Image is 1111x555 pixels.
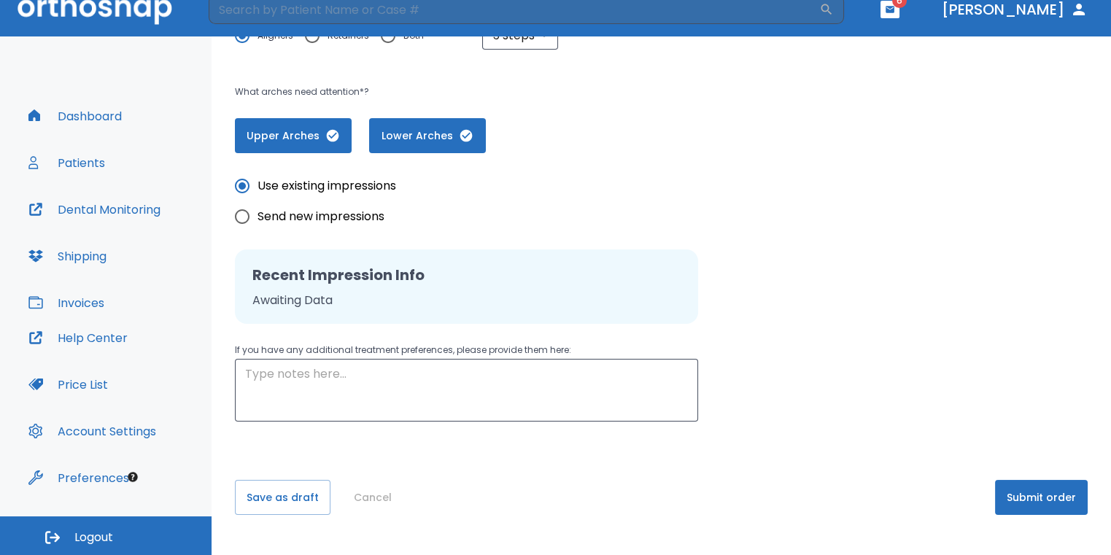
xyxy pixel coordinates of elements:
span: Lower Arches [384,128,471,144]
button: Shipping [20,238,115,273]
button: Lower Arches [369,118,486,153]
p: If you have any additional treatment preferences, please provide them here: [235,341,698,359]
button: Submit order [995,480,1088,515]
span: Use existing impressions [258,177,396,195]
p: What arches need attention*? [235,83,732,101]
button: Cancel [348,480,398,515]
button: Price List [20,367,117,402]
p: Awaiting Data [252,292,681,309]
button: Account Settings [20,414,165,449]
button: Save as draft [235,480,330,515]
div: Tooltip anchor [126,470,139,484]
h2: Recent Impression Info [252,264,681,286]
span: Upper Arches [249,128,337,144]
button: Patients [20,145,114,180]
button: Help Center [20,320,136,355]
span: Logout [74,529,113,546]
button: Dental Monitoring [20,192,169,227]
span: Send new impressions [258,208,384,225]
button: Invoices [20,285,113,320]
button: Dashboard [20,98,131,133]
button: Preferences [20,460,138,495]
button: Upper Arches [235,118,352,153]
